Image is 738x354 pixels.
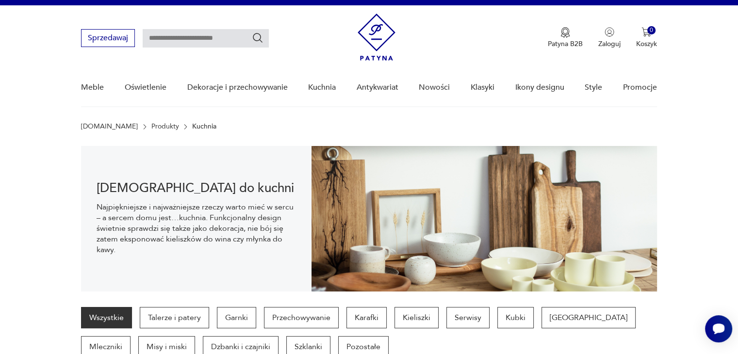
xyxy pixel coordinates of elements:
a: Kieliszki [394,307,439,328]
button: Szukaj [252,32,263,44]
a: Oświetlenie [125,69,166,106]
a: Karafki [346,307,387,328]
a: Przechowywanie [264,307,339,328]
a: Talerze i patery [140,307,209,328]
a: Wszystkie [81,307,132,328]
img: Ikonka użytkownika [605,27,614,37]
a: [DOMAIN_NAME] [81,123,138,130]
p: Koszyk [636,39,657,48]
a: Sprzedawaj [81,35,135,42]
button: Zaloguj [598,27,621,48]
a: Serwisy [446,307,490,328]
a: Garnki [217,307,256,328]
button: 0Koszyk [636,27,657,48]
div: 0 [647,26,656,34]
a: Kubki [497,307,534,328]
img: b2f6bfe4a34d2e674d92badc23dc4074.jpg [312,146,657,291]
a: Kuchnia [308,69,336,106]
p: Patyna B2B [548,39,583,48]
a: Produkty [151,123,179,130]
img: Patyna - sklep z meblami i dekoracjami vintage [358,14,395,61]
a: Dekoracje i przechowywanie [187,69,287,106]
button: Sprzedawaj [81,29,135,47]
a: [GEOGRAPHIC_DATA] [541,307,636,328]
a: Nowości [419,69,450,106]
a: Meble [81,69,104,106]
a: Ikony designu [515,69,564,106]
a: Klasyki [471,69,494,106]
p: Najpiękniejsze i najważniejsze rzeczy warto mieć w sercu – a sercem domu jest…kuchnia. Funkcjonal... [97,202,296,255]
a: Promocje [623,69,657,106]
h1: [DEMOGRAPHIC_DATA] do kuchni [97,182,296,194]
a: Style [585,69,602,106]
p: Zaloguj [598,39,621,48]
img: Ikona koszyka [641,27,651,37]
button: Patyna B2B [548,27,583,48]
p: Kuchnia [192,123,216,130]
a: Antykwariat [357,69,398,106]
iframe: Smartsupp widget button [705,315,732,342]
a: Ikona medaluPatyna B2B [548,27,583,48]
img: Ikona medalu [560,27,570,38]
